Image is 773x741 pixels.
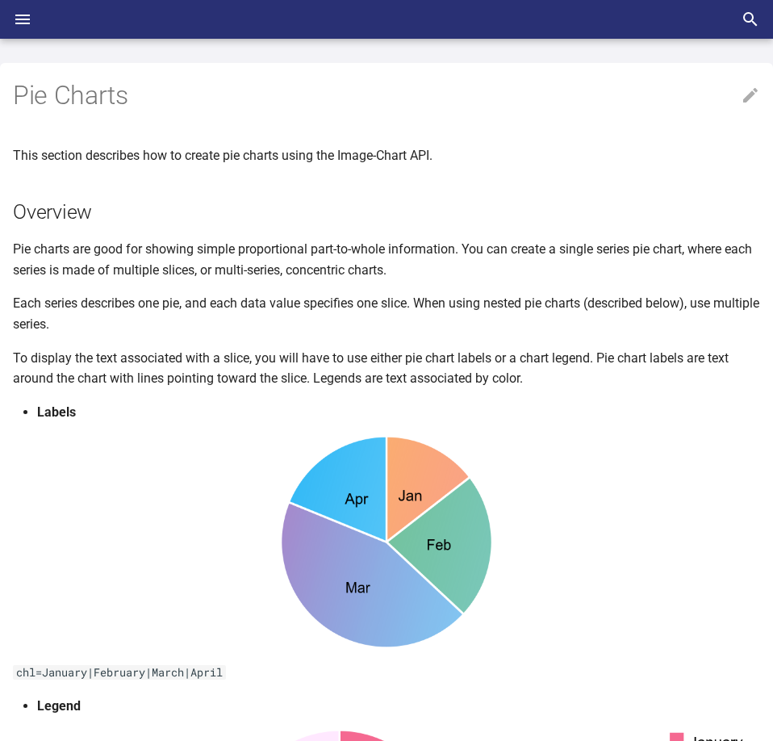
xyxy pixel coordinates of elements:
[13,239,760,280] p: Pie charts are good for showing simple proportional part-to-whole information. You can create a s...
[13,665,226,680] code: chl=January|February|March|April
[13,198,760,226] h2: Overview
[13,348,760,389] p: To display the text associated with a slice, you will have to use either pie chart labels or a ch...
[37,698,81,714] strong: Legend
[13,145,760,166] p: This section describes how to create pie charts using the Image-Chart API.
[13,79,760,113] h1: Pie Charts
[13,293,760,334] p: Each series describes one pie, and each data value specifies one slice. When using nested pie cha...
[13,435,760,649] img: chart
[37,404,76,420] strong: Labels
